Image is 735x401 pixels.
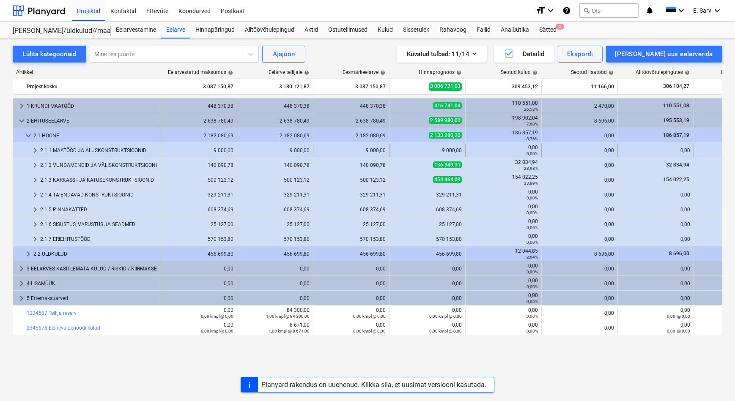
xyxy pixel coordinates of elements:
div: 25 127,00 [317,221,386,227]
span: keyboard_arrow_right [16,264,27,274]
span: 32 834,94 [665,162,690,168]
span: keyboard_arrow_right [30,160,40,170]
div: 25 127,00 [241,221,310,227]
small: 33,89% [524,181,538,185]
div: 2.1.5 PINNAKATTED [40,203,157,216]
span: 154 022,25 [662,177,690,183]
span: 3 006 721,03 [429,82,462,90]
div: 2.1.3 KARKASSI- JA KATUSEKONSTRUKTSIOONID [40,173,157,187]
div: 0,00 [317,307,386,319]
span: 416 741,04 [433,102,462,109]
div: Eelarvestatud maksumus [168,69,233,75]
small: 2,64% [527,255,538,259]
small: 0,00 kmpl @ 0,00 [353,314,386,319]
div: 329 211,31 [393,192,462,198]
div: 2.1.6 SISUSTUS, VARUSTUS JA SEADMED [40,218,157,231]
button: Lülita kategooriaid [13,46,86,63]
div: 0,00 [545,325,614,331]
div: 0,00 [545,177,614,183]
div: 0,00 [241,281,310,286]
span: keyboard_arrow_right [30,175,40,185]
div: 456 699,80 [393,251,462,257]
div: 0,00 [317,295,386,301]
div: 0,00 [621,281,690,286]
span: 2 589 980,00 [429,117,462,124]
div: 2 182 080,69 [165,133,233,139]
div: 0,00 [317,281,386,286]
div: 5 Ettemaksuarved [27,292,157,305]
div: 2.1.7 ERIEHITUSTÖÖD [40,232,157,246]
div: 25 127,00 [393,221,462,227]
small: 0,00 kmpl @ 0,00 [201,314,233,319]
div: Detailid [504,49,544,60]
div: 0,00 [621,307,690,319]
span: 110 551,08 [662,103,690,109]
span: help [607,70,614,75]
span: help [226,70,233,75]
div: 0,00 [621,147,690,153]
div: 0,00 [545,162,614,168]
div: 12 044,85 [469,248,538,260]
div: 140 090,78 [317,162,386,168]
small: 0,00% [527,151,538,156]
span: 195 553,19 [662,117,690,123]
div: 0,00 [241,295,310,301]
div: 2.1.4 TÄIENDAVAD KONSTRUKTSIOONID [40,188,157,202]
div: 0,00 [621,236,690,242]
div: 0,00 [621,207,690,213]
div: 0,00 [165,322,233,334]
div: 0,00 [545,192,614,198]
div: 2.1.2 VUNDAMENDID JA VÄLISKONSTRUKTSIOONID [40,158,157,172]
div: Kulud [373,22,398,38]
div: Planyard rakendus on uuenenud. Klikka siia, et uusimat versiooni kasutada. [261,381,486,389]
a: Sätted2 [534,22,562,38]
span: 306 104,27 [662,83,690,90]
small: 7,68% [527,122,538,126]
button: Ekspordi [558,46,602,63]
a: Sissetulek [398,22,434,38]
div: 570 153,80 [393,236,462,242]
div: 2.1.1 MAATÖÖD JA ALUSKONSTRUKTSIOONID [40,144,157,157]
div: 0,00 [165,307,233,319]
div: 2 182 080,69 [317,133,386,139]
div: Projekt kokku [27,80,157,93]
small: 0,00 kmpl @ 0,00 [429,329,462,333]
span: help [531,70,538,75]
small: 0,00% [527,225,538,230]
a: Hinnapäringud [190,22,240,38]
div: Lülita kategooriaid [23,49,76,60]
div: 0,00 [545,133,614,139]
div: Eelarve tellijale [269,69,309,75]
div: 0,00 [545,266,614,272]
small: 0,00% [527,284,538,289]
div: 11 166,00 [545,80,614,93]
div: 2 638 780,49 [241,118,310,124]
div: 329 211,31 [317,192,386,198]
div: 608 374,69 [165,207,233,213]
div: 0,00 [317,322,386,334]
div: 500 123,12 [165,177,233,183]
div: 0,00 [545,236,614,242]
div: Rahavoog [434,22,472,38]
div: 456 699,80 [317,251,386,257]
div: Alltöövõtulepingutes [636,69,690,75]
div: Eelarvestamine [111,22,161,38]
small: 0,00 kmpl @ 0,00 [353,329,386,333]
a: Eelarve [161,22,190,38]
div: 0,00 [545,281,614,286]
small: 0,00 kmpl @ 0,00 [201,329,233,333]
div: 9 000,00 [393,147,462,153]
span: help [378,70,385,75]
a: Alltöövõtulepingud [240,22,299,38]
div: 309 453,12 [469,80,538,93]
div: Ekspordi [567,49,593,60]
div: 3 EELARVES KÄSITLEMATA KULUD / RISKID / KIIRMAKSE [27,262,157,276]
span: keyboard_arrow_right [30,190,40,200]
div: 3 087 150,87 [165,80,233,93]
div: 198 902,04 [469,115,538,127]
a: Failid [472,22,496,38]
div: 0,00 [165,281,233,286]
div: [PERSON_NAME] uus eelarverida [615,49,713,60]
div: 0,00 [165,295,233,301]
